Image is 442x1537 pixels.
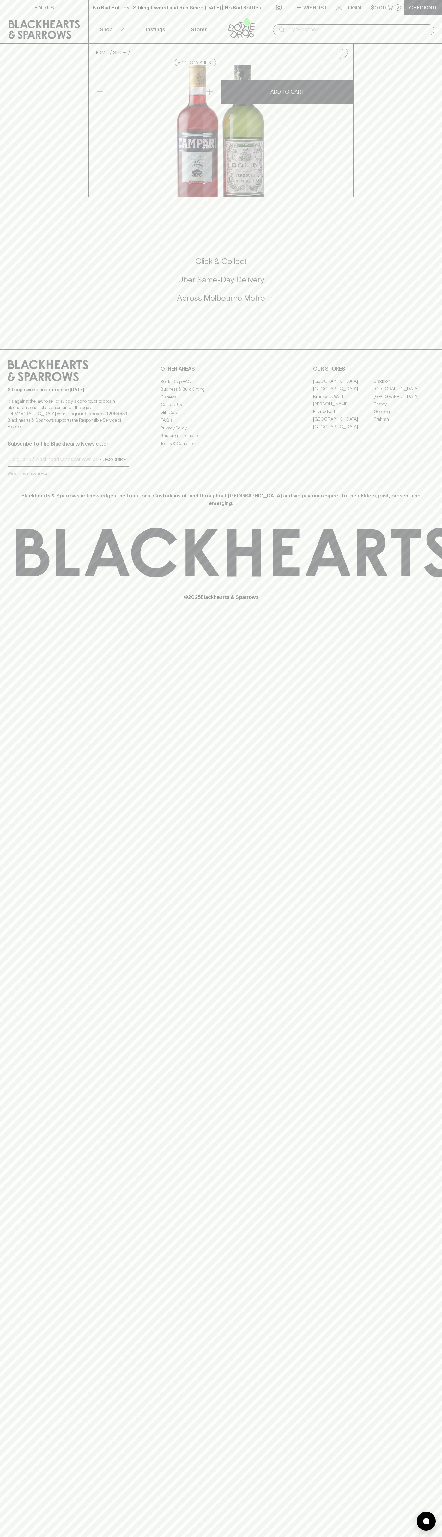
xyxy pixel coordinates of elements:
a: SHOP [113,50,127,55]
button: Shop [89,15,133,43]
p: Stores [191,26,207,33]
button: Add to wishlist [333,46,350,62]
p: It is against the law to sell or supply alcohol to, or to obtain alcohol on behalf of a person un... [8,398,129,429]
button: Add to wishlist [175,59,216,66]
img: bubble-icon [423,1518,429,1524]
div: Call to action block [8,231,434,337]
a: Shipping Information [160,432,282,440]
a: Privacy Policy [160,424,282,432]
p: OTHER AREAS [160,365,282,373]
h5: Uber Same-Day Delivery [8,275,434,285]
a: [GEOGRAPHIC_DATA] [313,423,374,431]
p: FIND US [34,4,54,11]
a: [GEOGRAPHIC_DATA] [374,385,434,393]
p: Checkout [409,4,438,11]
a: Gift Cards [160,409,282,416]
strong: Liquor License #32064953 [69,411,127,416]
p: Login [345,4,361,11]
h5: Click & Collect [8,256,434,267]
button: SUBSCRIBE [97,453,129,466]
p: We will never spam you [8,470,129,477]
a: Bottle Drop FAQ's [160,378,282,385]
img: 32366.png [89,65,353,197]
a: [PERSON_NAME] [313,400,374,408]
button: ADD TO CART [221,80,353,104]
p: ADD TO CART [270,88,304,96]
a: Contact Us [160,401,282,409]
a: Braddon [374,378,434,385]
p: Shop [100,26,112,33]
p: 0 [397,6,399,9]
a: [GEOGRAPHIC_DATA] [313,385,374,393]
a: Tastings [133,15,177,43]
p: Subscribe to The Blackhearts Newsletter [8,440,129,448]
p: Wishlist [303,4,327,11]
a: [GEOGRAPHIC_DATA] [313,416,374,423]
p: $0.00 [371,4,386,11]
a: Fitzroy North [313,408,374,416]
a: HOME [94,50,108,55]
h5: Across Melbourne Metro [8,293,434,303]
a: Fitzroy [374,400,434,408]
a: [GEOGRAPHIC_DATA] [374,393,434,400]
input: Try "Pinot noir" [288,25,429,35]
a: FAQ's [160,417,282,424]
a: Brunswick West [313,393,374,400]
a: Prahran [374,416,434,423]
p: SUBSCRIBE [100,456,126,463]
p: Sibling owned and run since [DATE] [8,386,129,393]
p: Blackhearts & Sparrows acknowledges the traditional Custodians of land throughout [GEOGRAPHIC_DAT... [12,492,430,507]
p: OUR STORES [313,365,434,373]
p: Tastings [145,26,165,33]
a: Stores [177,15,221,43]
input: e.g. jane@blackheartsandsparrows.com.au [13,454,97,465]
a: Careers [160,393,282,401]
a: Business & Bulk Gifting [160,386,282,393]
a: Terms & Conditions [160,440,282,447]
a: [GEOGRAPHIC_DATA] [313,378,374,385]
a: Geelong [374,408,434,416]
